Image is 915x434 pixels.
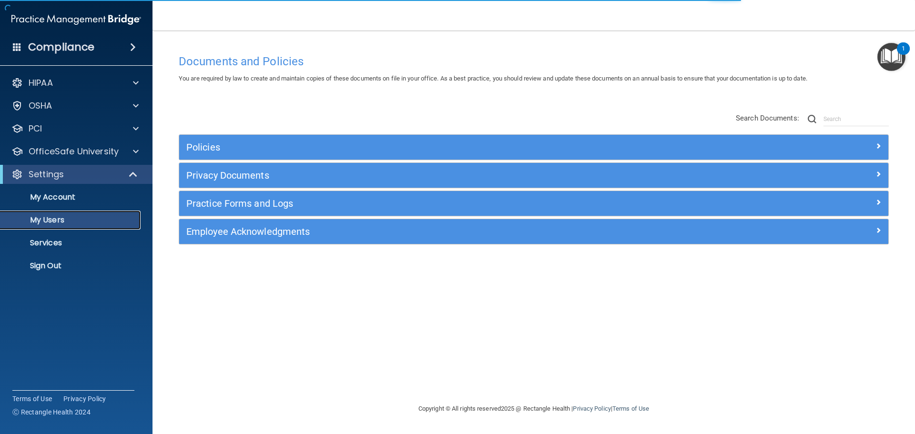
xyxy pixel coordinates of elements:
[6,192,136,202] p: My Account
[186,140,881,155] a: Policies
[186,196,881,211] a: Practice Forms and Logs
[12,407,91,417] span: Ⓒ Rectangle Health 2024
[6,238,136,248] p: Services
[823,112,889,126] input: Search
[11,169,138,180] a: Settings
[11,100,139,111] a: OSHA
[6,261,136,271] p: Sign Out
[29,100,52,111] p: OSHA
[29,169,64,180] p: Settings
[186,224,881,239] a: Employee Acknowledgments
[29,123,42,134] p: PCI
[28,40,94,54] h4: Compliance
[179,75,807,82] span: You are required by law to create and maintain copies of these documents on file in your office. ...
[29,77,53,89] p: HIPAA
[750,366,904,404] iframe: Drift Widget Chat Controller
[877,43,905,71] button: Open Resource Center, 1 new notification
[808,115,816,123] img: ic-search.3b580494.png
[186,170,704,181] h5: Privacy Documents
[11,123,139,134] a: PCI
[29,146,119,157] p: OfficeSafe University
[6,215,136,225] p: My Users
[11,10,141,29] img: PMB logo
[902,49,905,61] div: 1
[186,168,881,183] a: Privacy Documents
[360,394,708,424] div: Copyright © All rights reserved 2025 @ Rectangle Health | |
[186,226,704,237] h5: Employee Acknowledgments
[612,405,649,412] a: Terms of Use
[11,77,139,89] a: HIPAA
[63,394,106,404] a: Privacy Policy
[179,55,889,68] h4: Documents and Policies
[186,198,704,209] h5: Practice Forms and Logs
[736,114,799,122] span: Search Documents:
[573,405,610,412] a: Privacy Policy
[11,146,139,157] a: OfficeSafe University
[186,142,704,152] h5: Policies
[12,394,52,404] a: Terms of Use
